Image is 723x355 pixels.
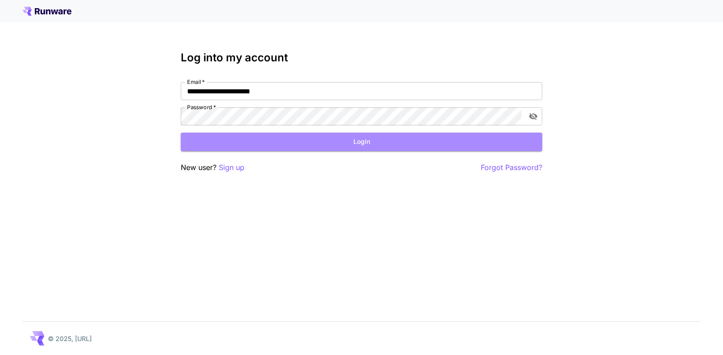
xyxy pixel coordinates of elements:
button: Login [181,133,542,151]
label: Email [187,78,205,86]
button: Sign up [219,162,244,173]
button: Forgot Password? [481,162,542,173]
button: toggle password visibility [525,108,541,124]
p: New user? [181,162,244,173]
p: © 2025, [URL] [48,334,92,343]
label: Password [187,103,216,111]
h3: Log into my account [181,51,542,64]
